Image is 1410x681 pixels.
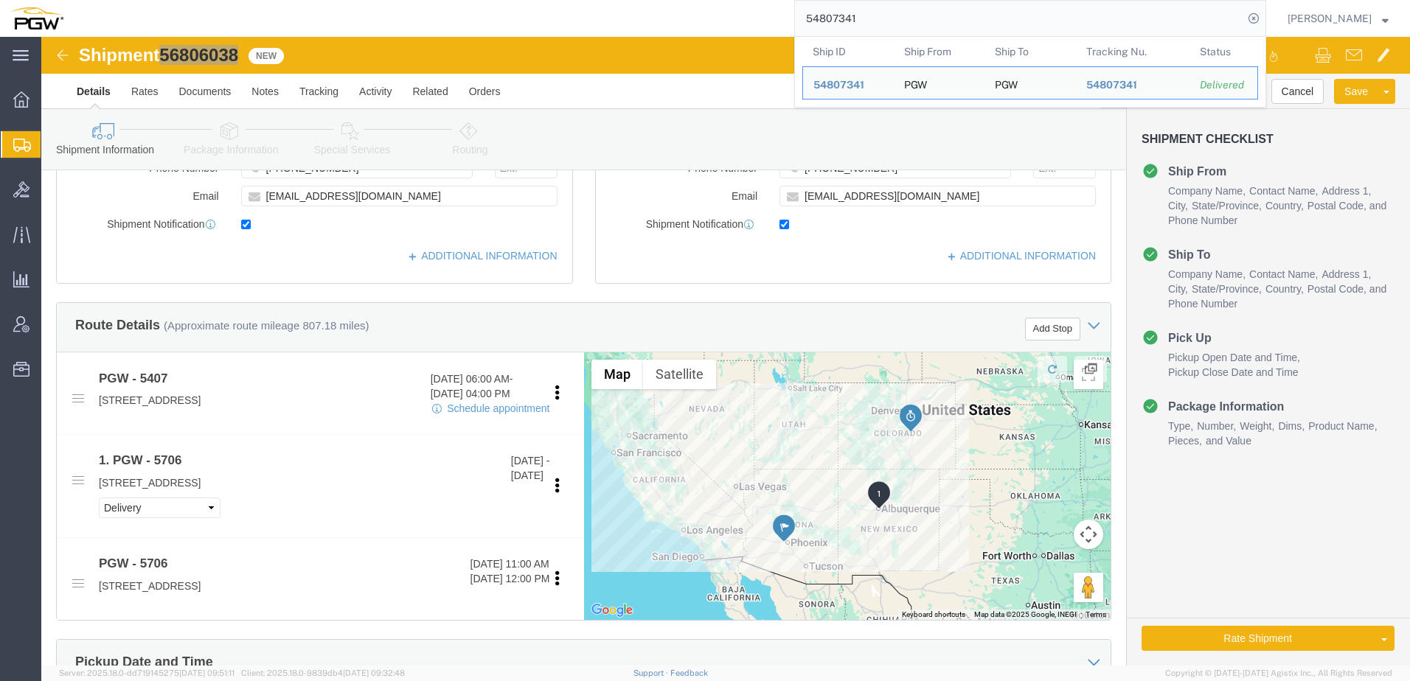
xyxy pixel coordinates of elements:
div: 54807341 [813,77,883,93]
div: 54807341 [1086,77,1180,93]
a: Support [633,668,670,677]
span: 54807341 [1086,79,1137,91]
span: Amber Hickey [1288,10,1372,27]
th: Status [1190,37,1258,66]
button: [PERSON_NAME] [1287,10,1389,27]
img: logo [10,7,63,29]
span: [DATE] 09:51:11 [179,668,235,677]
iframe: FS Legacy Container [41,37,1410,666]
div: PGW [995,67,1018,99]
span: [DATE] 09:32:48 [343,668,405,677]
th: Ship To [984,37,1076,66]
span: Client: 2025.18.0-9839db4 [241,668,405,677]
a: Feedback [670,668,708,677]
div: PGW [904,67,927,99]
th: Ship ID [802,37,894,66]
span: Server: 2025.18.0-dd719145275 [59,668,235,677]
span: Copyright © [DATE]-[DATE] Agistix Inc., All Rights Reserved [1165,667,1392,680]
th: Tracking Nu. [1076,37,1190,66]
th: Ship From [894,37,985,66]
input: Search for shipment number, reference number [795,1,1243,36]
table: Search Results [802,37,1265,107]
div: Delivered [1200,77,1247,93]
span: 54807341 [813,79,864,91]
